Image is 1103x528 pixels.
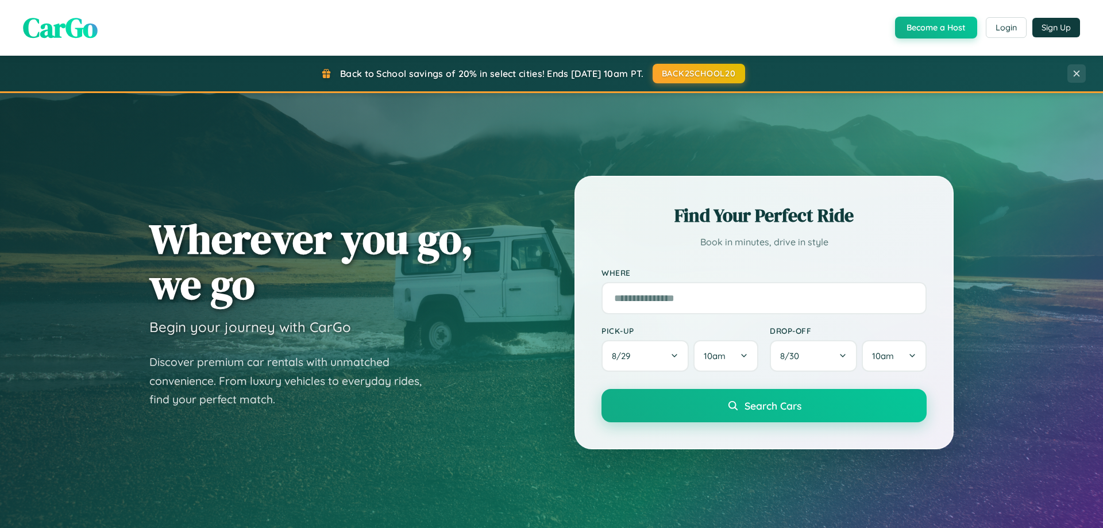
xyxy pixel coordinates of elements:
h3: Begin your journey with CarGo [149,318,351,336]
span: CarGo [23,9,98,47]
span: 10am [704,350,726,361]
label: Pick-up [601,326,758,336]
span: Search Cars [745,399,801,412]
button: Login [986,17,1027,38]
button: 10am [862,340,927,372]
button: 10am [693,340,758,372]
h1: Wherever you go, we go [149,216,473,307]
span: 8 / 29 [612,350,636,361]
span: Back to School savings of 20% in select cities! Ends [DATE] 10am PT. [340,68,643,79]
span: 10am [872,350,894,361]
button: Search Cars [601,389,927,422]
h2: Find Your Perfect Ride [601,203,927,228]
p: Book in minutes, drive in style [601,234,927,250]
button: 8/30 [770,340,857,372]
span: 8 / 30 [780,350,805,361]
button: Sign Up [1032,18,1080,37]
button: 8/29 [601,340,689,372]
p: Discover premium car rentals with unmatched convenience. From luxury vehicles to everyday rides, ... [149,353,437,409]
label: Where [601,268,927,278]
label: Drop-off [770,326,927,336]
button: Become a Host [895,17,977,38]
button: BACK2SCHOOL20 [653,64,745,83]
